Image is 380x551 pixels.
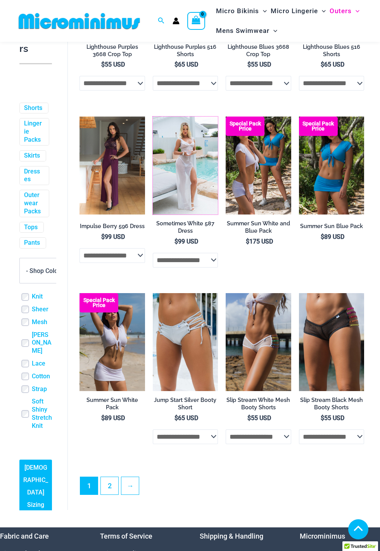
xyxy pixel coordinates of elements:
a: Soft Shiny Stretch Knit [32,398,52,430]
span: $ [101,414,105,422]
span: Mens Swimwear [216,21,269,41]
span: $ [247,414,251,422]
img: Summer Sun Blue 9116 Top 522 Skirt 14 [299,117,364,215]
bdi: 55 USD [101,61,125,68]
a: Micro BikinisMenu ToggleMenu Toggle [214,1,269,21]
a: Slip Stream Black Mesh Booty Shorts [299,397,364,414]
span: Outers [330,1,352,21]
span: $ [101,61,105,68]
a: Sometimes White 587 Dress 08Sometimes White 587 Dress 09Sometimes White 587 Dress 09 [153,117,218,215]
a: → [121,477,139,494]
a: Knit [32,293,43,301]
a: Summer Sun White and Blue Pack [226,220,291,237]
a: [PERSON_NAME] [32,331,52,355]
a: Lighthouse Blues 516 Shorts [299,43,364,61]
bdi: 55 USD [247,61,271,68]
a: Skirts [24,152,40,160]
a: Dresses [24,168,43,184]
nav: Product Pagination [79,477,364,499]
a: Summer Sun Blue Pack [299,223,364,233]
a: Mesh [32,318,47,326]
span: Page 1 [80,477,98,494]
img: Slip Stream Black Multi 5024 Shorts 0 [299,293,364,391]
img: Impulse Berry 596 Dress 02 [79,117,145,215]
a: Pants [24,239,40,247]
a: Impulse Berry 596 Dress [79,223,145,233]
a: Lingerie Packs [24,120,43,144]
a: Summer Sun Blue 9116 Top 522 Skirt 14 Summer Sun Blue 9116 Top 522 Skirt 04Summer Sun Blue 9116 T... [299,117,364,215]
span: $ [321,61,324,68]
a: Tops [24,223,38,232]
h2: Summer Sun White Pack [79,397,145,411]
span: $ [174,238,178,245]
a: Slip Stream White Multi 5024 Shorts 08Slip Stream White Multi 5024 Shorts 10Slip Stream White Mul... [226,293,291,391]
span: $ [174,61,178,68]
a: Summer Sun White and Blue Pack Summer Sun Blue 9116 Top 522 Skirt 04Summer Sun Blue 9116 Top 522 ... [226,117,291,215]
span: Menu Toggle [318,1,326,21]
bdi: 89 USD [101,414,125,422]
a: View Shopping Cart, empty [187,12,205,30]
a: Cotton [32,372,50,381]
h2: Jump Start Silver Booty Short [153,397,218,411]
a: Shipping & Handling [200,532,263,540]
span: $ [246,238,249,245]
img: Slip Stream White Multi 5024 Shorts 08 [226,293,291,391]
a: Account icon link [173,17,180,24]
span: - Shop Color [20,258,73,283]
a: Page 2 [101,477,118,494]
img: Jump Start Silver 5594 Shorts 01 [153,293,218,391]
bdi: 99 USD [174,238,198,245]
a: Lighthouse Purples 516 Shorts [153,43,218,61]
span: $ [101,233,105,240]
h2: Lighthouse Purples 516 Shorts [153,43,218,58]
span: Menu Toggle [259,1,267,21]
a: Sometimes White 587 Dress [153,220,218,237]
a: Strap [32,385,47,393]
a: Mens SwimwearMenu ToggleMenu Toggle [214,21,279,41]
a: OutersMenu ToggleMenu Toggle [328,1,361,21]
span: $ [321,233,324,240]
a: Summer Sun White 9116 Top 522 Skirt 08 Summer Sun White 9116 Top 522 Skirt 10Summer Sun White 911... [79,293,145,391]
img: Summer Sun White and Blue Pack [226,117,291,215]
a: Terms of Service [100,532,152,540]
a: Jump Start Silver Booty Short [153,397,218,414]
span: Micro Lingerie [271,1,318,21]
img: Sometimes White 587 Dress 08 [153,117,218,215]
a: Shorts [24,104,42,112]
span: - Shop Color [19,258,74,283]
h2: Lighthouse Blues 516 Shorts [299,43,364,58]
a: Outerwear Packs [24,191,43,215]
span: $ [247,61,251,68]
span: Menu Toggle [269,21,277,41]
span: $ [174,414,178,422]
h2: Lighthouse Blues 3668 Crop Top [226,43,291,58]
b: Special Pack Price [79,298,118,308]
a: Slip Stream White Mesh Booty Shorts [226,397,291,414]
span: - Shop Color [26,267,60,275]
a: Lighthouse Purples 3668 Crop Top [79,43,145,61]
h2: Slip Stream White Mesh Booty Shorts [226,397,291,411]
span: Micro Bikinis [216,1,259,21]
bdi: 175 USD [246,238,273,245]
a: Summer Sun White Pack [79,397,145,414]
bdi: 99 USD [101,233,125,240]
a: Lace [32,360,45,368]
h2: Summer Sun White and Blue Pack [226,220,291,234]
img: MM SHOP LOGO FLAT [16,12,143,30]
a: Impulse Berry 596 Dress 02Impulse Berry 596 Dress 03Impulse Berry 596 Dress 03 [79,117,145,215]
b: Special Pack Price [226,121,264,131]
a: Sheer [32,306,48,314]
img: Summer Sun White 9116 Top 522 Skirt 08 [79,293,145,391]
h2: Sometimes White 587 Dress [153,220,218,234]
a: Lighthouse Blues 3668 Crop Top [226,43,291,61]
bdi: 65 USD [174,61,198,68]
bdi: 55 USD [321,414,344,422]
bdi: 65 USD [321,61,344,68]
h2: Slip Stream Black Mesh Booty Shorts [299,397,364,411]
bdi: 89 USD [321,233,344,240]
a: Micro LingerieMenu ToggleMenu Toggle [269,1,328,21]
bdi: 65 USD [174,414,198,422]
h2: Summer Sun Blue Pack [299,223,364,230]
a: Slip Stream Black Multi 5024 Shorts 0Slip Stream Black Multi 5024 Shorts 05Slip Stream Black Mult... [299,293,364,391]
span: $ [321,414,324,422]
